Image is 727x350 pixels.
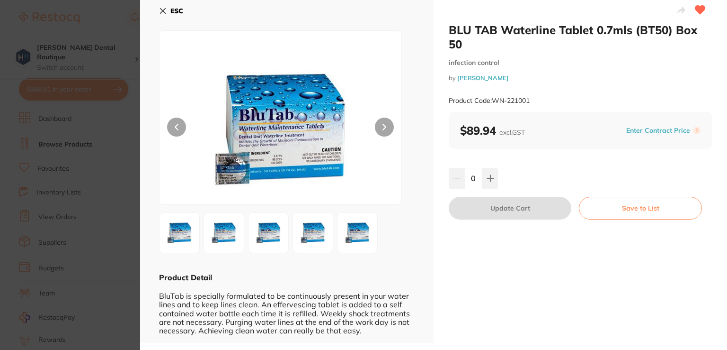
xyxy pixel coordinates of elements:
small: infection control [449,59,712,67]
small: by [449,74,712,82]
b: $89.94 [460,123,525,138]
b: ESC [170,7,183,15]
h2: BLU TAB Waterline Tablet 0.7mls (BT50) Box 50 [449,23,712,51]
img: MV80LmpwZw [296,216,330,250]
a: [PERSON_NAME] [457,74,509,82]
button: ESC [159,3,183,19]
div: BluTab is specially formulated to be continuously present in your water lines and to keep lines c... [159,283,415,335]
button: Save to List [579,197,702,220]
small: Product Code: WN-221001 [449,97,530,105]
b: Product Detail [159,273,212,282]
img: MV8zLmpwZw [251,216,285,250]
img: MS5qcGc [208,55,353,204]
button: Enter Contract Price [623,126,693,135]
button: Update Cart [449,197,571,220]
img: MV81LmpwZw [340,216,374,250]
span: excl. GST [499,128,525,137]
img: MV8yLmpwZw [207,216,241,250]
img: MS5qcGc [162,216,196,250]
label: i [693,127,700,134]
